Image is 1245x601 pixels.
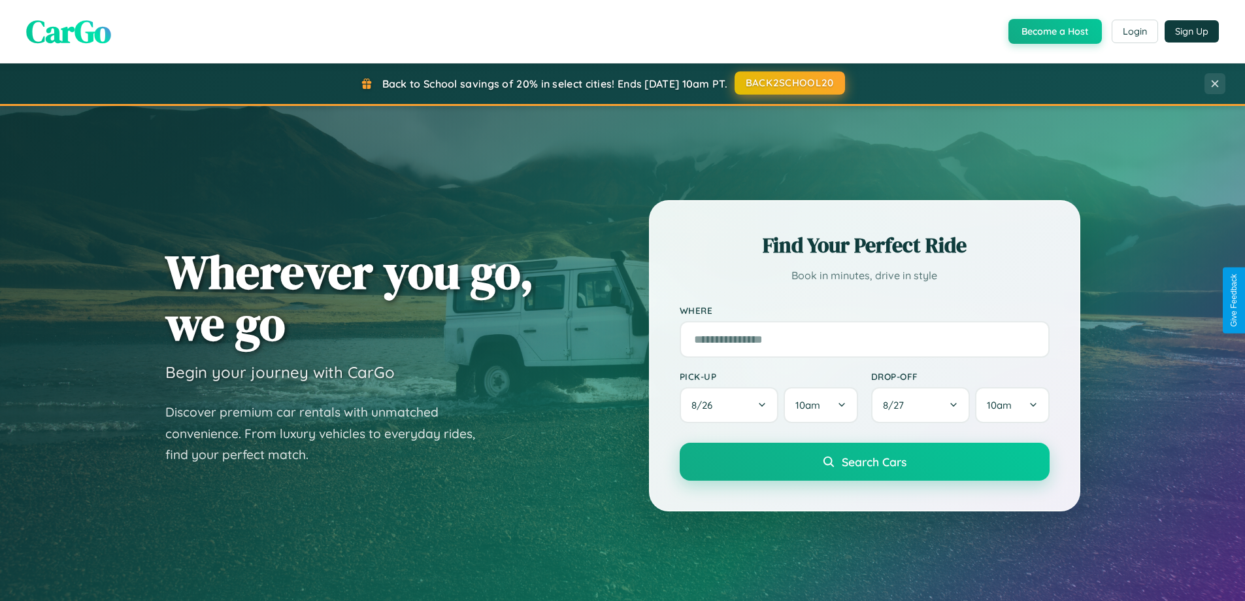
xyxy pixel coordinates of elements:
span: 10am [795,399,820,411]
button: 8/26 [680,387,779,423]
h2: Find Your Perfect Ride [680,231,1050,260]
p: Discover premium car rentals with unmatched convenience. From luxury vehicles to everyday rides, ... [165,402,492,466]
span: CarGo [26,10,111,53]
button: Become a Host [1008,19,1102,44]
span: 8 / 26 [691,399,719,411]
button: BACK2SCHOOL20 [735,71,845,95]
p: Book in minutes, drive in style [680,266,1050,285]
button: Sign Up [1165,20,1219,43]
span: Search Cars [842,455,906,469]
h3: Begin your journey with CarGo [165,362,395,382]
button: Search Cars [680,443,1050,481]
label: Pick-up [680,371,858,382]
button: 8/27 [871,387,971,423]
label: Where [680,305,1050,316]
button: Login [1112,20,1158,43]
span: 8 / 27 [883,399,910,411]
h1: Wherever you go, we go [165,246,534,349]
div: Give Feedback [1229,274,1238,327]
label: Drop-off [871,371,1050,382]
span: Back to School savings of 20% in select cities! Ends [DATE] 10am PT. [382,77,727,90]
button: 10am [975,387,1049,423]
span: 10am [987,399,1012,411]
button: 10am [784,387,857,423]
